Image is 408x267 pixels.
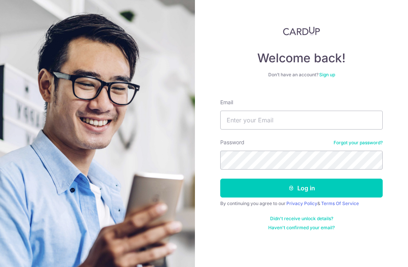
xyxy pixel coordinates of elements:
a: Privacy Policy [286,201,317,206]
button: Log in [220,179,383,198]
a: Sign up [319,72,335,77]
img: CardUp Logo [283,26,320,35]
input: Enter your Email [220,111,383,130]
h4: Welcome back! [220,51,383,66]
label: Password [220,139,244,146]
label: Email [220,99,233,106]
a: Haven't confirmed your email? [268,225,335,231]
div: By continuing you agree to our & [220,201,383,207]
a: Didn't receive unlock details? [270,216,333,222]
a: Forgot your password? [334,140,383,146]
div: Don’t have an account? [220,72,383,78]
a: Terms Of Service [321,201,359,206]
